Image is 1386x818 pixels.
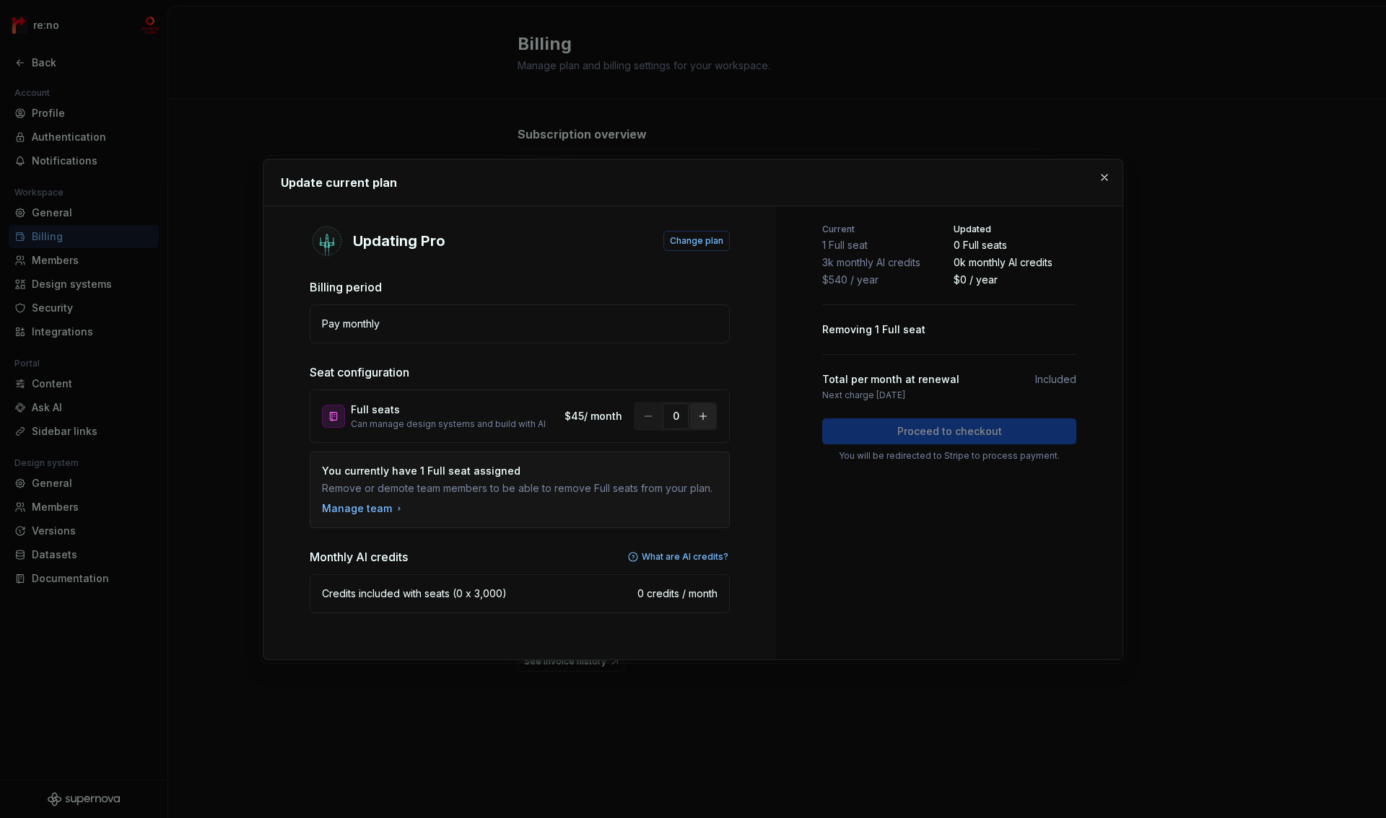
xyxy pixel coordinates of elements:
p: Updating Pro [353,231,445,251]
p: 1 Full seat [822,238,945,252]
button: Pay monthly [310,304,730,343]
button: Change plan [663,231,730,251]
p: Next charge [DATE] [822,390,905,401]
p: Removing 1 Full seat [822,322,925,337]
p: Seat configuration [310,364,730,381]
div: 0 [663,403,689,429]
p: Included [1035,372,1076,387]
p: $540 / year [822,273,945,287]
p: Current [822,224,945,235]
p: $0 / year [954,273,1076,287]
p: 0 credits / month [637,586,718,601]
p: 3k monthly AI credits [822,255,945,270]
p: What are AI credits? [642,551,728,563]
p: Credits included with seats (0 x 3,000) [322,586,507,601]
a: Manage team [322,501,405,516]
p: 0 Full seats [954,238,1076,252]
div: You currently have 1 Full seat assigned [322,464,520,478]
p: Billing period [310,278,730,296]
p: Pay monthly [322,317,380,331]
div: Remove or demote team members to be able to remove Full seats from your plan. [322,481,712,496]
p: Can manage design systems and build with AI [351,418,559,430]
p: Total per month at renewal [822,372,959,387]
h2: Update current plan [281,174,1105,191]
p: Monthly AI credits [310,548,408,566]
p: You will be redirected to Stripe to process payment. [822,450,1076,462]
span: Change plan [670,235,723,247]
p: 0k monthly AI credits [954,255,1076,270]
p: Updated [954,224,1076,235]
p: $45 / month [565,409,622,423]
p: Full seats [351,403,559,417]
